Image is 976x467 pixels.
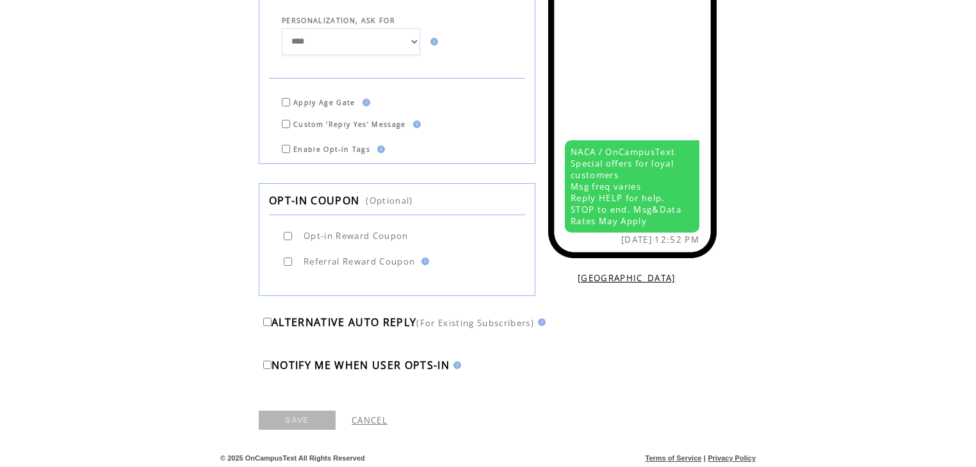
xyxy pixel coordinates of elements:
a: Terms of Service [646,454,702,462]
span: Apply Age Gate [293,98,355,107]
img: help.gif [359,99,370,106]
span: Referral Reward Coupon [304,256,415,267]
span: ALTERNATIVE AUTO REPLY [272,315,416,329]
a: CANCEL [352,414,387,426]
a: [GEOGRAPHIC_DATA] [578,272,676,284]
img: help.gif [427,38,438,45]
span: (For Existing Subscribers) [416,317,534,329]
span: NACA / OnCampusText Special offers for loyal customers Msg freq varies Reply HELP for help. STOP ... [571,146,681,227]
img: help.gif [534,318,546,326]
img: help.gif [450,361,461,369]
a: SAVE [259,411,336,430]
span: OPT-IN COUPON [269,193,359,208]
span: Custom 'Reply Yes' Message [293,120,406,129]
span: Enable Opt-in Tags [293,145,370,154]
span: | [704,454,706,462]
img: help.gif [418,258,429,265]
img: help.gif [373,145,385,153]
span: PERSONALIZATION, ASK FOR [282,16,395,25]
img: help.gif [409,120,421,128]
a: Privacy Policy [708,454,756,462]
span: (Optional) [366,195,412,206]
span: Opt-in Reward Coupon [304,230,409,242]
span: NOTIFY ME WHEN USER OPTS-IN [272,358,450,372]
span: © 2025 OnCampusText All Rights Reserved [220,454,365,462]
